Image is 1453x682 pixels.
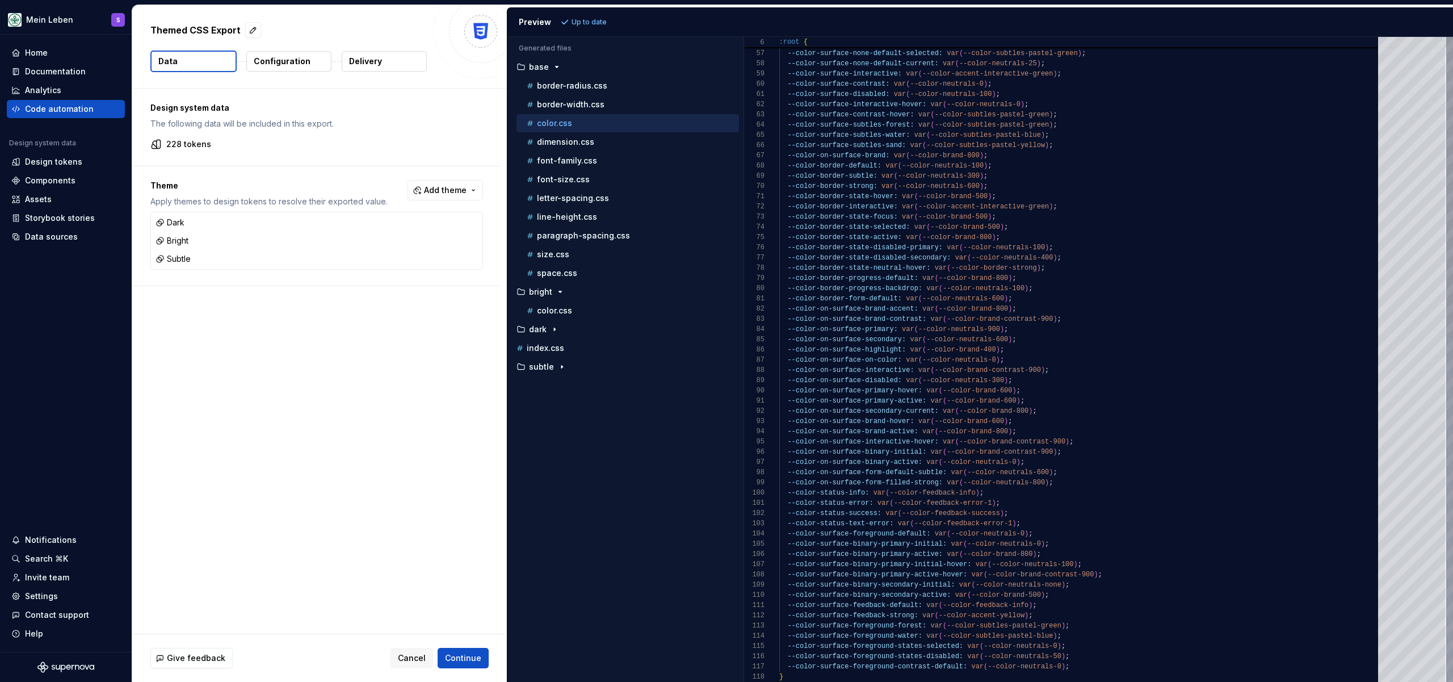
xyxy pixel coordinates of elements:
[445,652,481,664] span: Continue
[7,171,125,190] a: Components
[943,315,947,323] span: (
[906,233,918,241] span: var
[516,98,739,111] button: border-width.css
[150,180,388,191] p: Theme
[537,156,597,165] p: font-family.css
[156,217,184,228] div: Dark
[1045,244,1049,252] span: )
[787,295,902,303] span: --color-border-form-default:
[744,37,765,48] span: 6
[893,80,906,88] span: var
[408,180,483,200] button: Add theme
[943,60,955,68] span: var
[979,182,983,190] span: )
[787,203,897,211] span: --color-border-interactive:
[926,141,1045,149] span: --color-subtles-pastel-yellow
[947,315,1053,323] span: --color-brand-contrast-900
[787,315,926,323] span: --color-on-surface-brand-contrast:
[150,648,233,668] button: Give feedback
[7,190,125,208] a: Assets
[37,662,94,673] a: Supernova Logo
[1053,203,1057,211] span: ;
[744,304,765,314] div: 82
[922,274,935,282] span: var
[254,56,310,67] p: Configuration
[787,182,877,190] span: --color-border-strong:
[787,244,943,252] span: --color-border-state-disabled-primary:
[934,264,947,272] span: var
[893,152,906,160] span: var
[516,248,739,261] button: size.css
[744,48,765,58] div: 57
[787,152,889,160] span: --color-on-surface-brand:
[744,181,765,191] div: 70
[787,101,926,108] span: --color-surface-interactive-hover:
[1020,101,1024,108] span: )
[744,58,765,69] div: 58
[787,80,889,88] span: --color-surface-contrast:
[893,90,906,98] span: var
[988,193,992,200] span: )
[527,344,564,353] p: index.css
[25,103,94,115] div: Code automation
[1000,325,1003,333] span: )
[918,70,922,78] span: (
[512,361,739,373] button: subtle
[926,223,930,231] span: (
[1024,101,1028,108] span: ;
[7,81,125,99] a: Analytics
[902,162,984,170] span: --color-neutrals-100
[150,23,241,37] p: Themed CSS Export
[984,80,988,88] span: )
[25,212,95,224] div: Storybook stories
[988,80,992,88] span: ;
[926,284,939,292] span: var
[1053,70,1057,78] span: )
[1081,49,1085,57] span: ;
[984,172,988,180] span: ;
[25,572,69,583] div: Invite team
[910,90,992,98] span: --color-neutrals-100
[744,171,765,181] div: 69
[955,254,967,262] span: var
[167,652,225,664] span: Give feedback
[938,284,942,292] span: (
[787,90,889,98] span: --color-surface-disabled:
[979,172,983,180] span: )
[787,254,951,262] span: --color-border-state-disabled-secondary:
[744,69,765,79] div: 59
[787,305,918,313] span: --color-on-surface-brand-accent:
[914,325,918,333] span: (
[537,194,609,203] p: letter-spacing.css
[947,49,959,57] span: var
[744,263,765,273] div: 78
[1028,284,1032,292] span: ;
[787,223,910,231] span: --color-border-state-selected:
[744,294,765,304] div: 81
[744,140,765,150] div: 66
[918,121,930,129] span: var
[902,193,914,200] span: var
[1012,274,1016,282] span: ;
[918,233,922,241] span: (
[902,213,914,221] span: var
[992,90,996,98] span: )
[516,173,739,186] button: font-size.css
[537,100,604,109] p: border-width.css
[992,233,996,241] span: )
[537,119,572,128] p: color.css
[25,194,52,205] div: Assets
[902,203,914,211] span: var
[7,228,125,246] a: Data sources
[918,295,922,303] span: (
[744,120,765,130] div: 64
[512,342,739,354] button: index.css
[7,62,125,81] a: Documentation
[25,628,43,639] div: Help
[7,209,125,227] a: Storybook stories
[938,274,1007,282] span: --color-brand-800
[158,56,178,67] p: Data
[25,47,48,58] div: Home
[922,295,1004,303] span: --color-neutrals-600
[893,172,897,180] span: (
